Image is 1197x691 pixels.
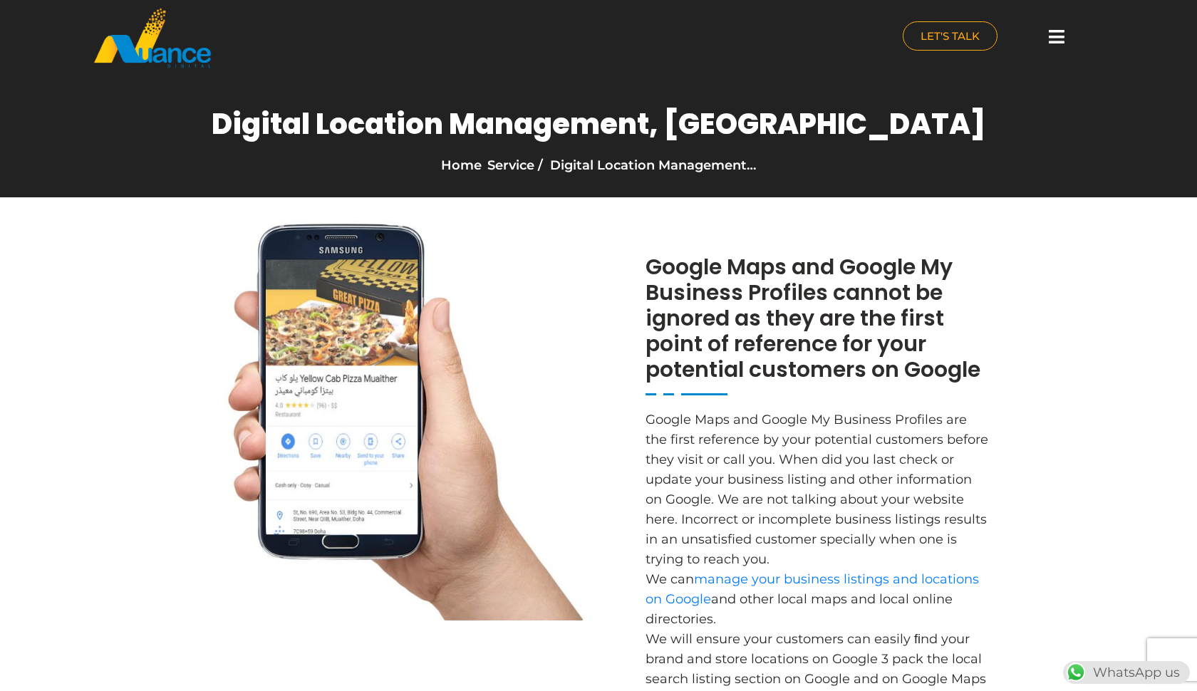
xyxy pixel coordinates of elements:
[646,254,990,383] h2: Google Maps and Google My Business Profiles cannot be ignored as they are the first point of refe...
[921,31,980,41] span: LET'S TALK
[1063,661,1190,684] div: WhatsApp us
[487,155,534,175] li: Service
[534,155,756,175] li: Digital Location Management…
[646,571,979,607] a: manage your business listings and locations on Google
[646,629,990,689] p: We will ensure your customers can easily ﬁnd your brand and store locations on Google 3 pack the ...
[646,569,990,629] p: We can and other local maps and local online directories.
[212,107,985,141] h1: Digital Location Management, [GEOGRAPHIC_DATA]
[93,7,212,69] img: nuance-qatar_logo
[441,157,482,173] a: Home
[1064,661,1087,684] img: WhatsApp
[903,21,997,51] a: LET'S TALK
[1063,665,1190,680] a: WhatsAppWhatsApp us
[646,410,990,569] p: Google Maps and Google My Business Profiles are the first reference by your potential customers b...
[93,7,591,69] a: nuance-qatar_logo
